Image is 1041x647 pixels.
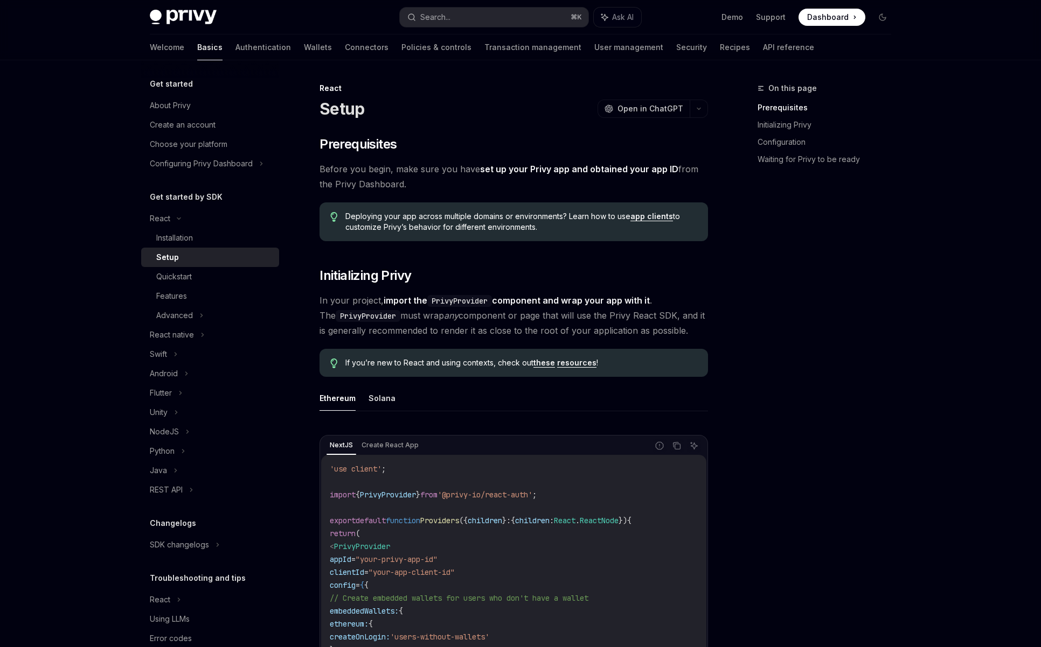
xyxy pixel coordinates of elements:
[150,328,194,341] div: React native
[721,12,743,23] a: Demo
[720,34,750,60] a: Recipes
[515,516,550,525] span: children
[330,554,351,564] span: appId
[156,231,193,244] div: Installation
[141,96,279,115] a: About Privy
[360,490,416,500] span: PrivyProvider
[345,34,388,60] a: Connectors
[320,161,708,192] span: Before you begin, make sure you have from the Privy Dashboard.
[150,425,179,438] div: NodeJS
[758,133,900,151] a: Configuration
[401,34,471,60] a: Policies & controls
[386,516,420,525] span: function
[763,34,814,60] a: API reference
[399,606,403,616] span: {
[150,138,227,151] div: Choose your platform
[427,295,492,307] code: PrivyProvider
[687,439,701,453] button: Ask AI
[150,406,168,419] div: Unity
[330,606,399,616] span: embeddedWallets:
[336,310,400,322] code: PrivyProvider
[334,541,390,551] span: PrivyProvider
[330,212,338,222] svg: Tip
[141,609,279,629] a: Using LLMs
[756,12,786,23] a: Support
[356,490,360,500] span: {
[150,99,191,112] div: About Privy
[330,567,364,577] span: clientId
[598,100,690,118] button: Open in ChatGPT
[150,572,246,585] h5: Troubleshooting and tips
[320,83,708,94] div: React
[150,464,167,477] div: Java
[420,11,450,24] div: Search...
[150,483,183,496] div: REST API
[758,99,900,116] a: Prerequisites
[874,9,891,26] button: Toggle dark mode
[330,541,334,551] span: <
[150,632,192,645] div: Error codes
[627,516,631,525] span: {
[356,529,360,538] span: (
[420,516,459,525] span: Providers
[320,136,397,153] span: Prerequisites
[369,619,373,629] span: {
[150,78,193,90] h5: Get started
[400,8,588,27] button: Search...⌘K
[532,490,537,500] span: ;
[150,157,253,170] div: Configuring Privy Dashboard
[676,34,707,60] a: Security
[197,34,223,60] a: Basics
[360,580,364,590] span: {
[444,310,459,321] em: any
[141,135,279,154] a: Choose your platform
[156,270,192,283] div: Quickstart
[330,632,390,642] span: createOnLogin:
[369,567,455,577] span: "your-app-client-id"
[356,554,438,564] span: "your-privy-app-id"
[381,464,386,474] span: ;
[330,580,356,590] span: config
[150,191,223,203] h5: Get started by SDK
[533,358,555,368] a: these
[351,554,356,564] span: =
[330,529,356,538] span: return
[141,267,279,286] a: Quickstart
[330,464,381,474] span: 'use client'
[799,9,865,26] a: Dashboard
[390,632,489,642] span: 'users-without-wallets'
[369,385,395,411] button: Solana
[459,516,468,525] span: ({
[320,293,708,338] span: In your project, . The must wrap component or page that will use the Privy React SDK, and it is g...
[758,116,900,133] a: Initializing Privy
[150,538,209,551] div: SDK changelogs
[480,164,678,175] a: set up your Privy app and obtained your app ID
[150,445,175,458] div: Python
[364,580,369,590] span: {
[420,490,438,500] span: from
[330,490,356,500] span: import
[356,516,386,525] span: default
[506,516,511,525] span: :
[384,295,650,306] strong: import the component and wrap your app with it
[330,516,356,525] span: export
[580,516,619,525] span: ReactNode
[141,115,279,135] a: Create an account
[141,286,279,306] a: Features
[330,593,588,603] span: // Create embedded wallets for users who don't have a wallet
[320,267,411,284] span: Initializing Privy
[807,12,849,23] span: Dashboard
[320,385,356,411] button: Ethereum
[758,151,900,168] a: Waiting for Privy to be ready
[156,309,193,322] div: Advanced
[150,386,172,399] div: Flutter
[511,516,515,525] span: {
[416,490,420,500] span: }
[330,619,369,629] span: ethereum:
[156,251,179,264] div: Setup
[550,516,554,525] span: :
[320,99,364,118] h1: Setup
[484,34,581,60] a: Transaction management
[619,516,627,525] span: })
[594,34,663,60] a: User management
